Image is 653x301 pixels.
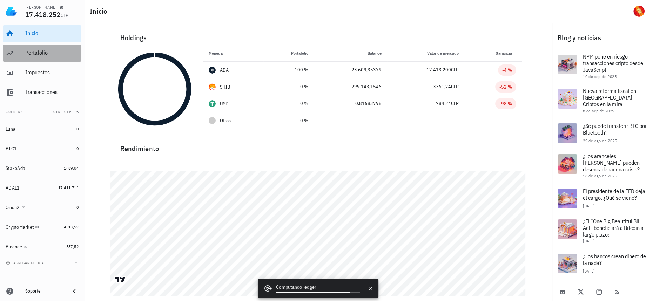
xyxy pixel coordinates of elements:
[319,100,382,107] div: 0,81683798
[61,12,69,19] span: CLP
[3,179,81,196] a: ADAL1 17.411.711
[25,5,56,10] div: [PERSON_NAME]
[451,83,459,90] span: CLP
[6,224,34,230] div: CryptoMarket
[25,30,79,36] div: Inicio
[269,100,308,107] div: 0 %
[3,84,81,101] a: Transacciones
[552,214,653,248] a: ¿El “One Big Beautiful Bill Act” beneficiará a Bitcoin a largo plazo? [DATE]
[6,126,15,132] div: Luna
[583,173,617,178] span: 18 de ago de 2025
[583,218,644,238] span: ¿El “One Big Beautiful Bill Act” beneficiará a Bitcoin a largo plazo?
[76,146,79,151] span: 0
[6,6,17,17] img: LedgiFi
[583,87,636,108] span: Nueva reforma fiscal en [GEOGRAPHIC_DATA]: Criptos en la mira
[4,259,47,266] button: agregar cuenta
[209,83,216,90] div: SHIB-icon
[6,146,17,152] div: BTC1
[499,100,512,107] div: -98 %
[51,110,72,114] span: Total CLP
[220,117,231,124] span: Otros
[263,45,314,62] th: Portafolio
[496,50,516,56] span: Ganancia
[451,100,459,107] span: CLP
[25,89,79,95] div: Transacciones
[76,126,79,131] span: 0
[433,83,451,90] span: 3361,74
[3,45,81,62] a: Portafolio
[457,117,459,124] span: -
[552,27,653,49] div: Blog y noticias
[6,185,20,191] div: ADAL1
[583,187,645,201] span: El presidente de la FED deja el cargo: ¿Qué se viene?
[7,261,44,265] span: agregar cuenta
[3,64,81,81] a: Impuestos
[209,100,216,107] div: USDT-icon
[220,83,230,90] div: SHIB
[3,160,81,177] a: StakeAda 1489,04
[502,67,512,74] div: -4 %
[209,67,216,74] div: ADA-icon
[276,283,360,292] div: Computando ledger
[269,83,308,90] div: 0 %
[583,53,643,73] span: NPM pone en riesgo transacciones cripto desde JavaScript
[64,224,79,230] span: 4513,57
[269,66,308,74] div: 100 %
[451,67,459,73] span: CLP
[380,117,382,124] span: -
[552,149,653,183] a: ¿Los aranceles [PERSON_NAME] pueden desencadenar una crisis? 18 de ago de 2025
[64,165,79,171] span: 1489,04
[3,219,81,235] a: CryptoMarket 4513,57
[6,205,20,211] div: OrionX
[552,49,653,83] a: NPM pone en riesgo transacciones cripto desde JavaScript 10 de sep de 2025
[552,118,653,149] a: ¿Se puede transferir BTC por Bluetooth? 29 de ago de 2025
[3,199,81,216] a: OrionX 0
[633,6,645,17] div: avatar
[58,185,79,190] span: 17.411.711
[583,74,617,79] span: 10 de sep de 2025
[220,67,229,74] div: ADA
[3,140,81,157] a: BTC1 0
[25,288,65,294] div: Soporte
[552,248,653,279] a: ¿Los bancos crean dinero de la nada? [DATE]
[583,268,594,274] span: [DATE]
[3,121,81,137] a: Luna 0
[583,122,647,136] span: ¿Se puede transferir BTC por Bluetooth?
[583,108,614,114] span: 8 de sep de 2025
[499,83,512,90] div: -52 %
[203,45,263,62] th: Moneda
[3,104,81,121] button: CuentasTotal CLP
[25,10,61,19] span: 17.418.252
[6,165,25,171] div: StakeAda
[583,238,594,244] span: [DATE]
[583,152,640,173] span: ¿Los aranceles [PERSON_NAME] pueden desencadenar una crisis?
[436,100,451,107] span: 784,24
[76,205,79,210] span: 0
[115,137,522,154] div: Rendimiento
[319,83,382,90] div: 299.143,1546
[269,117,308,124] div: 0 %
[6,244,22,250] div: Binance
[314,45,387,62] th: Balance
[3,238,81,255] a: Binance 537,52
[3,25,81,42] a: Inicio
[552,83,653,118] a: Nueva reforma fiscal en [GEOGRAPHIC_DATA]: Criptos en la mira 8 de sep de 2025
[25,69,79,76] div: Impuestos
[319,66,382,74] div: 23.609,35379
[90,6,110,17] h1: Inicio
[25,49,79,56] div: Portafolio
[552,183,653,214] a: El presidente de la FED deja el cargo: ¿Qué se viene? [DATE]
[387,45,464,62] th: Valor de mercado
[583,203,594,208] span: [DATE]
[514,117,516,124] span: -
[583,138,617,143] span: 29 de ago de 2025
[220,100,231,107] div: USDT
[114,276,126,283] a: Charting by TradingView
[583,253,646,266] span: ¿Los bancos crean dinero de la nada?
[426,67,451,73] span: 17.413.200
[115,27,522,49] div: Holdings
[66,244,79,249] span: 537,52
